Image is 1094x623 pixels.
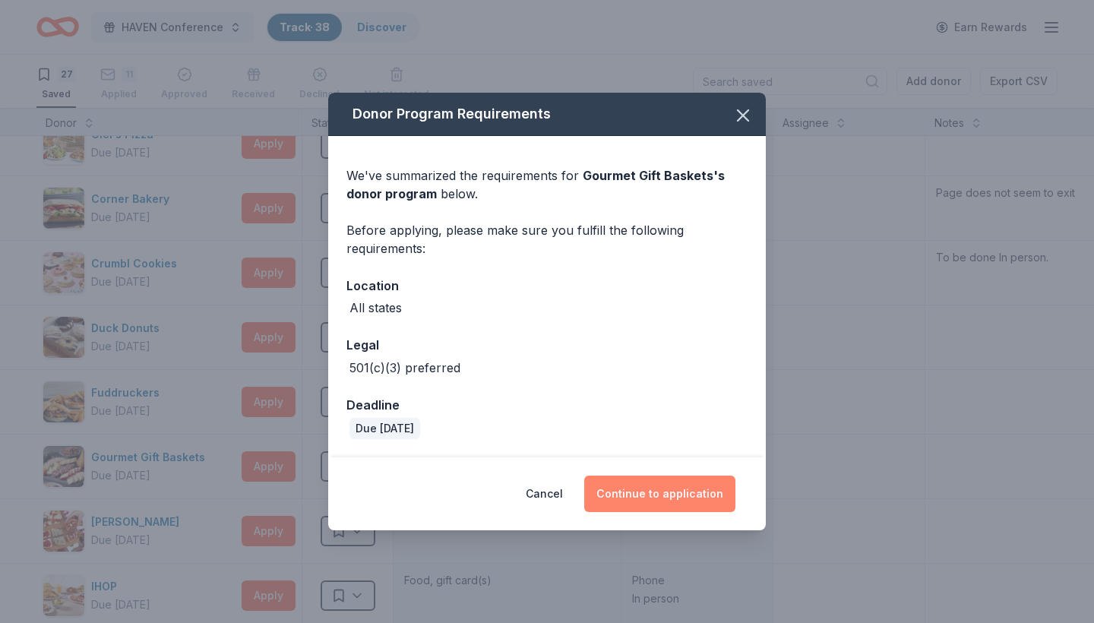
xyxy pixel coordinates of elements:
div: Deadline [346,395,748,415]
div: Location [346,276,748,296]
div: We've summarized the requirements for below. [346,166,748,203]
div: Donor Program Requirements [328,93,766,136]
div: Legal [346,335,748,355]
div: Due [DATE] [349,418,420,439]
button: Continue to application [584,476,735,512]
div: All states [349,299,402,317]
button: Cancel [526,476,563,512]
div: Before applying, please make sure you fulfill the following requirements: [346,221,748,258]
div: 501(c)(3) preferred [349,359,460,377]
